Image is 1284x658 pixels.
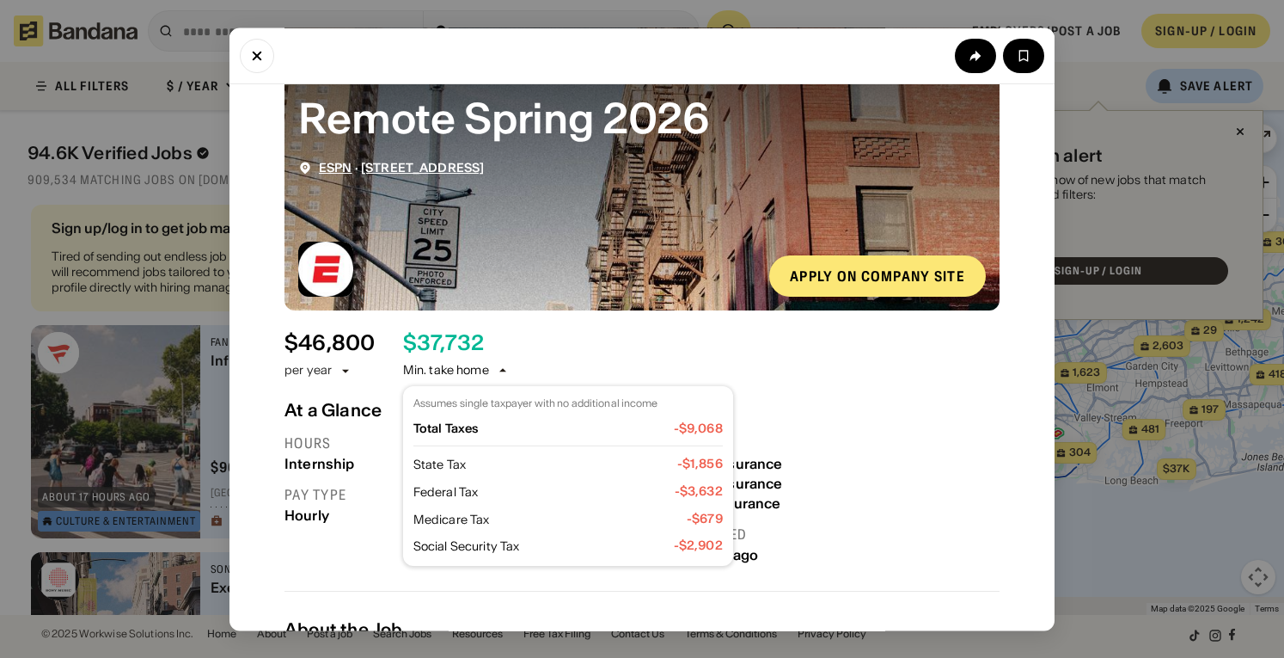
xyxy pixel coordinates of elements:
div: -$ 9,068 [674,421,723,436]
img: ESPN logo [298,242,353,297]
div: $ 46,800 [284,331,376,356]
div: Federal Tax [413,485,675,502]
div: Assumes single taxpayer with no additional income [413,397,723,411]
div: Social Security Tax [413,539,674,557]
div: About the Job [284,620,1000,641]
div: At a Glance [284,400,1000,421]
div: about 1 hour ago [649,548,1000,564]
div: -$ 1,856 [677,458,723,475]
div: Hourly [284,507,635,524]
button: Close [240,38,274,72]
div: · [319,161,484,175]
div: Hours [284,434,635,452]
div: Last updated [649,526,1000,544]
div: -$ 3,632 [675,485,723,502]
div: Total Taxes [413,421,674,436]
div: Apply on company site [790,269,965,283]
div: Min. take home [403,363,510,380]
div: Pay type [284,486,635,504]
div: Benefits [649,434,1000,452]
span: ESPN [319,160,352,175]
div: per year [284,363,332,380]
div: State Tax [413,458,677,475]
div: -$ 2,902 [674,539,723,557]
div: -$ 679 [687,512,723,529]
div: ESPN Programming Intern, Remote Spring 2026 [298,32,986,147]
div: $ 37,732 [403,331,485,356]
div: Internship [284,456,635,472]
div: Medicare Tax [413,512,687,529]
span: [STREET_ADDRESS] [361,160,484,175]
